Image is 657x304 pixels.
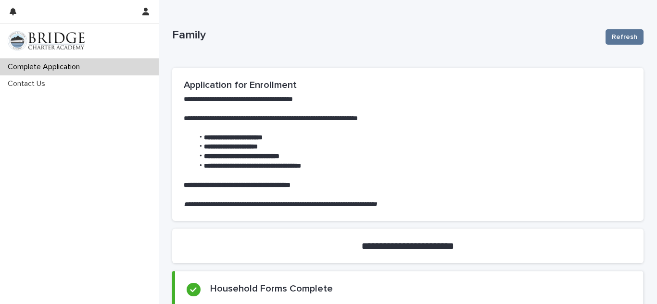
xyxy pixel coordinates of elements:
img: V1C1m3IdTEidaUdm9Hs0 [8,31,85,50]
h2: Household Forms Complete [210,283,333,294]
button: Refresh [606,29,644,45]
h2: Application for Enrollment [184,79,632,91]
span: Refresh [612,32,637,42]
p: Family [172,28,598,42]
p: Contact Us [4,79,53,88]
p: Complete Application [4,62,88,72]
